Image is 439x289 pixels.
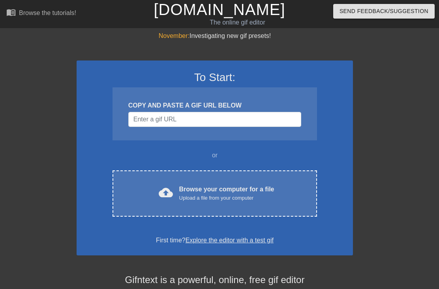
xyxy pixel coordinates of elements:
[340,6,428,16] span: Send Feedback/Suggestion
[19,9,76,16] div: Browse the tutorials!
[159,185,173,200] span: cloud_upload
[128,101,301,110] div: COPY AND PASTE A GIF URL BELOW
[77,31,353,41] div: Investigating new gif presets!
[333,4,435,19] button: Send Feedback/Suggestion
[77,274,353,286] h4: Gifntext is a powerful, online, free gif editor
[87,236,343,245] div: First time?
[97,151,332,160] div: or
[186,237,274,244] a: Explore the editor with a test gif
[159,32,189,39] span: November:
[154,1,285,18] a: [DOMAIN_NAME]
[87,71,343,84] h3: To Start:
[179,194,274,202] div: Upload a file from your computer
[6,8,76,20] a: Browse the tutorials!
[128,112,301,127] input: Username
[150,18,325,27] div: The online gif editor
[6,8,16,17] span: menu_book
[179,185,274,202] div: Browse your computer for a file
